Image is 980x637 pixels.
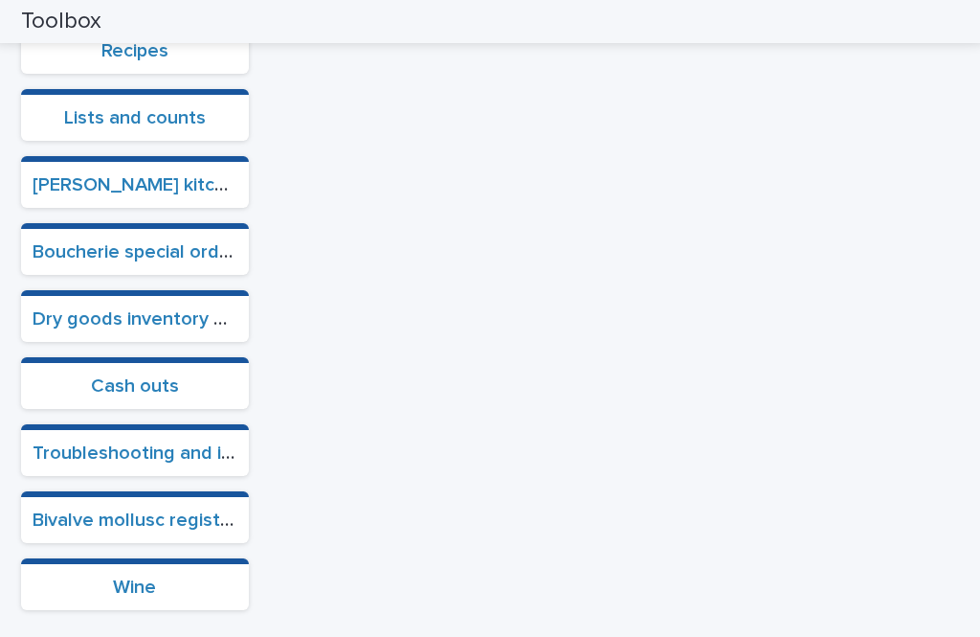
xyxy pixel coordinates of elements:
[33,242,247,262] a: Boucherie special orders
[33,175,325,194] a: [PERSON_NAME] kitchen ordering
[113,578,156,597] a: Wine
[33,511,238,530] a: Bivalve mollusc register
[64,108,206,127] a: Lists and counts
[33,444,319,463] a: Troubleshooting and instructions
[21,8,101,35] h2: Toolbox
[33,309,324,329] a: Dry goods inventory and ordering
[101,41,168,60] a: Recipes
[91,376,179,396] a: Cash outs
